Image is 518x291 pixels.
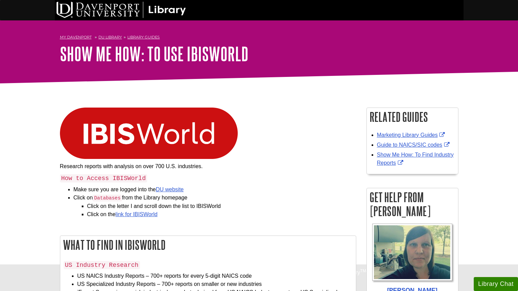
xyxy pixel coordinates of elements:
li: Click on the [87,210,356,219]
nav: breadcrumb [60,33,458,44]
code: How to Access IBISWorld [60,174,147,182]
img: ibisworld logo [60,108,238,159]
a: My Davenport [60,34,92,40]
h2: Related Guides [367,108,458,126]
h2: Get Help From [PERSON_NAME] [367,188,458,220]
a: Library Guides [127,35,160,39]
a: Link opens in new window [377,152,454,166]
li: US Specialized Industry Reports – 700+ reports on smaller or new industries [77,280,352,288]
code: Databases [93,195,122,201]
li: US NAICS Industry Reports – 700+ reports for every 5-digit NAICS code [77,272,352,280]
img: DU Library [57,2,186,18]
h2: What to Find in IBISWorld [60,236,356,254]
a: link for IBISWorld [115,211,157,217]
li: Click on the letter I and scroll down the list to IBISWorld [87,202,356,210]
p: Research reports with analysis on over 700 U.S. industries. [60,162,356,171]
code: US Industry Research [64,261,140,269]
a: DU Library [98,35,122,39]
a: DU website [156,187,184,192]
a: Show Me How: To Use IBISWorld [60,43,248,64]
a: Link opens in new window [377,142,451,148]
img: Profile Photo [372,224,453,281]
li: Make sure you are logged into the [74,185,356,194]
button: Library Chat [474,277,518,291]
a: Link opens in new window [377,132,447,138]
li: Click on from the Library homepage [74,194,356,219]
